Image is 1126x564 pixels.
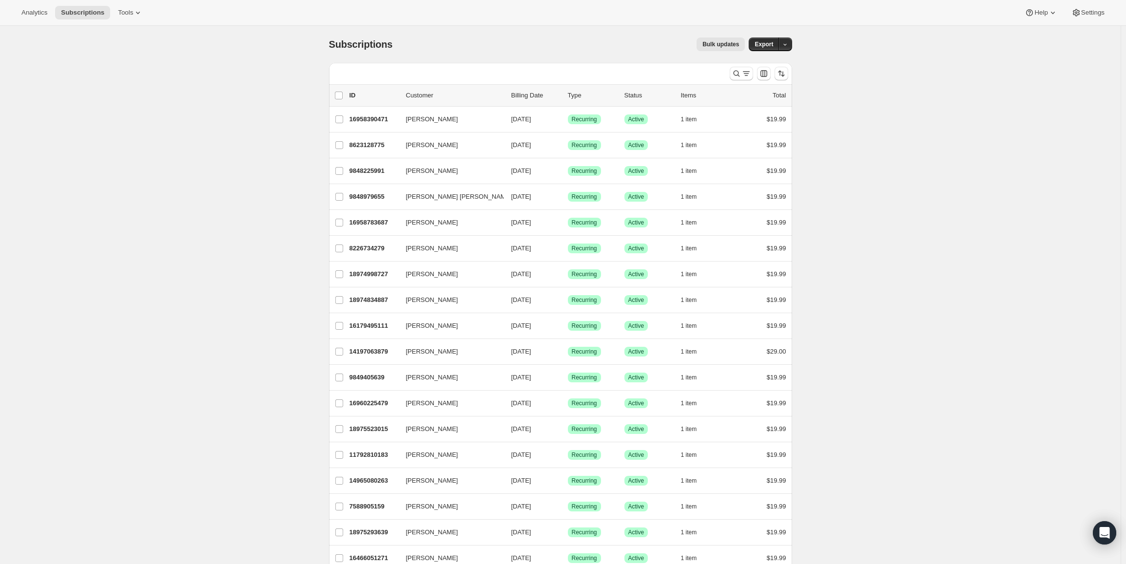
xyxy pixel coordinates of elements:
[628,528,644,536] span: Active
[349,474,786,488] div: 14965080263[PERSON_NAME][DATE]SuccessRecurringSuccessActive1 item$19.99
[767,270,786,278] span: $19.99
[406,527,458,537] span: [PERSON_NAME]
[702,40,739,48] span: Bulk updates
[511,528,531,536] span: [DATE]
[511,425,531,432] span: [DATE]
[681,242,708,255] button: 1 item
[61,9,104,17] span: Subscriptions
[400,421,498,437] button: [PERSON_NAME]
[681,371,708,384] button: 1 item
[349,190,786,204] div: 9848979655[PERSON_NAME] [PERSON_NAME] de montalembert[DATE]SuccessRecurringSuccessActive1 item$19.99
[572,322,597,330] span: Recurring
[681,219,697,226] span: 1 item
[406,553,458,563] span: [PERSON_NAME]
[406,269,458,279] span: [PERSON_NAME]
[511,503,531,510] span: [DATE]
[511,451,531,458] span: [DATE]
[681,528,697,536] span: 1 item
[349,422,786,436] div: 18975523015[PERSON_NAME][DATE]SuccessRecurringSuccessActive1 item$19.99
[511,91,560,100] p: Billing Date
[767,219,786,226] span: $19.99
[349,502,398,511] p: 7588905159
[681,374,697,381] span: 1 item
[406,502,458,511] span: [PERSON_NAME]
[767,425,786,432] span: $19.99
[572,270,597,278] span: Recurring
[349,476,398,486] p: 14965080263
[349,293,786,307] div: 18974834887[PERSON_NAME][DATE]SuccessRecurringSuccessActive1 item$19.99
[681,115,697,123] span: 1 item
[349,242,786,255] div: 8226734279[PERSON_NAME][DATE]SuccessRecurringSuccessActive1 item$19.99
[681,167,697,175] span: 1 item
[349,216,786,229] div: 16958783687[PERSON_NAME][DATE]SuccessRecurringSuccessActive1 item$19.99
[628,296,644,304] span: Active
[349,114,398,124] p: 16958390471
[767,244,786,252] span: $19.99
[681,399,697,407] span: 1 item
[349,373,398,382] p: 9849405639
[406,347,458,357] span: [PERSON_NAME]
[568,91,617,100] div: Type
[767,477,786,484] span: $19.99
[767,554,786,562] span: $19.99
[767,296,786,303] span: $19.99
[628,244,644,252] span: Active
[681,244,697,252] span: 1 item
[406,398,458,408] span: [PERSON_NAME]
[681,193,697,201] span: 1 item
[572,115,597,123] span: Recurring
[628,374,644,381] span: Active
[406,192,562,202] span: [PERSON_NAME] [PERSON_NAME] de montalembert
[406,166,458,176] span: [PERSON_NAME]
[349,321,398,331] p: 16179495111
[628,115,644,123] span: Active
[511,270,531,278] span: [DATE]
[681,113,708,126] button: 1 item
[1081,9,1105,17] span: Settings
[572,244,597,252] span: Recurring
[572,219,597,226] span: Recurring
[349,345,786,358] div: 14197063879[PERSON_NAME][DATE]SuccessRecurringSuccessActive1 item$29.00
[349,164,786,178] div: 9848225991[PERSON_NAME][DATE]SuccessRecurringSuccessActive1 item$19.99
[349,218,398,227] p: 16958783687
[406,424,458,434] span: [PERSON_NAME]
[757,67,771,80] button: Customize table column order and visibility
[406,114,458,124] span: [PERSON_NAME]
[55,6,110,19] button: Subscriptions
[681,422,708,436] button: 1 item
[349,166,398,176] p: 9848225991
[572,528,597,536] span: Recurring
[767,503,786,510] span: $19.99
[681,91,730,100] div: Items
[681,190,708,204] button: 1 item
[1019,6,1063,19] button: Help
[406,476,458,486] span: [PERSON_NAME]
[349,244,398,253] p: 8226734279
[118,9,133,17] span: Tools
[572,348,597,356] span: Recurring
[681,138,708,152] button: 1 item
[681,348,697,356] span: 1 item
[349,500,786,513] div: 7588905159[PERSON_NAME][DATE]SuccessRecurringSuccessActive1 item$19.99
[681,396,708,410] button: 1 item
[681,164,708,178] button: 1 item
[349,371,786,384] div: 9849405639[PERSON_NAME][DATE]SuccessRecurringSuccessActive1 item$19.99
[400,447,498,463] button: [PERSON_NAME]
[511,554,531,562] span: [DATE]
[406,450,458,460] span: [PERSON_NAME]
[349,91,398,100] p: ID
[406,91,504,100] p: Customer
[511,296,531,303] span: [DATE]
[767,193,786,200] span: $19.99
[572,477,597,485] span: Recurring
[681,503,697,510] span: 1 item
[349,267,786,281] div: 18974998727[PERSON_NAME][DATE]SuccessRecurringSuccessActive1 item$19.99
[349,527,398,537] p: 18975293639
[349,192,398,202] p: 9848979655
[511,399,531,407] span: [DATE]
[681,477,697,485] span: 1 item
[572,141,597,149] span: Recurring
[681,267,708,281] button: 1 item
[400,370,498,385] button: [PERSON_NAME]
[1066,6,1110,19] button: Settings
